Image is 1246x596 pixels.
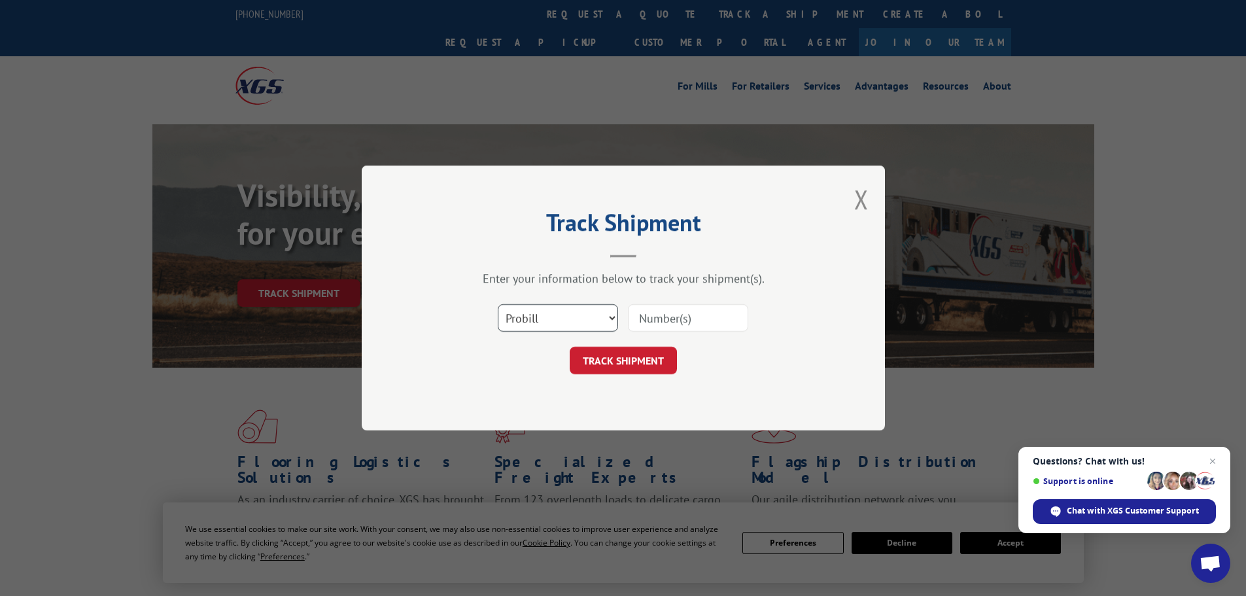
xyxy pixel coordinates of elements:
[1033,499,1216,524] span: Chat with XGS Customer Support
[1033,456,1216,466] span: Questions? Chat with us!
[1067,505,1199,517] span: Chat with XGS Customer Support
[854,182,869,217] button: Close modal
[570,347,677,374] button: TRACK SHIPMENT
[1033,476,1143,486] span: Support is online
[427,271,820,286] div: Enter your information below to track your shipment(s).
[1191,544,1230,583] a: Open chat
[427,213,820,238] h2: Track Shipment
[628,304,748,332] input: Number(s)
